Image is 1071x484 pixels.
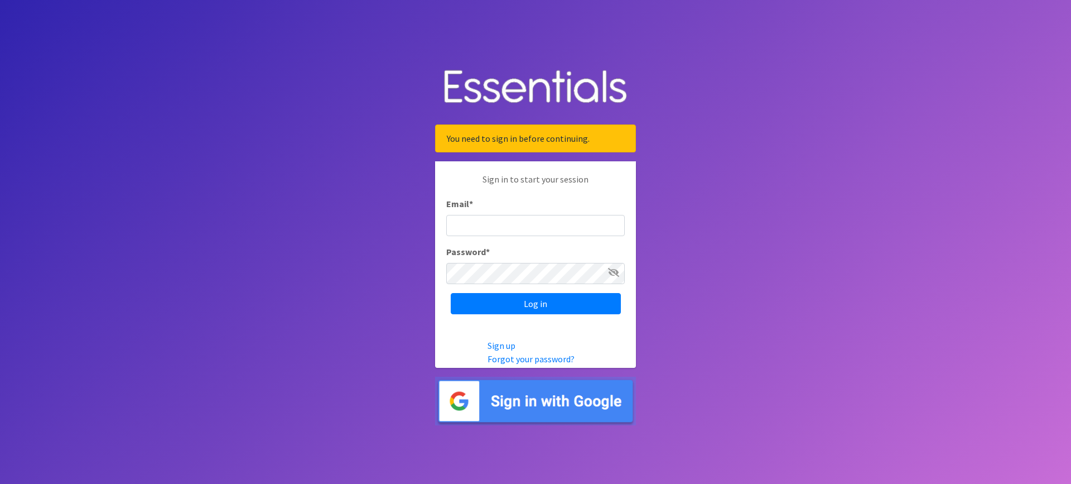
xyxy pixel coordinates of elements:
abbr: required [469,198,473,209]
a: Forgot your password? [488,353,575,365]
p: Sign in to start your session [446,172,625,197]
label: Email [446,197,473,210]
img: Sign in with Google [435,377,636,425]
abbr: required [486,246,490,257]
input: Log in [451,293,621,314]
a: Sign up [488,340,515,351]
label: Password [446,245,490,258]
div: You need to sign in before continuing. [435,124,636,152]
img: Human Essentials [435,59,636,116]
